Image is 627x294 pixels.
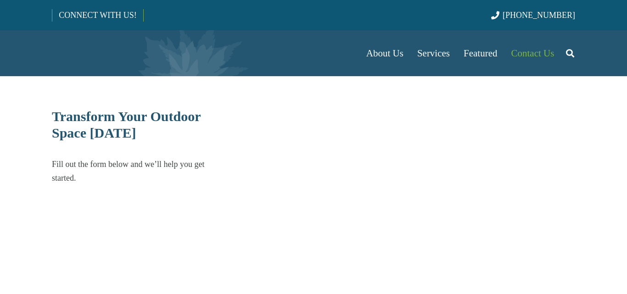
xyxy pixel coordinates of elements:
p: Fill out the form below and we’ll help you get started. [52,157,223,185]
span: Featured [464,48,497,59]
span: Transform Your Outdoor Space [DATE] [52,109,201,140]
a: Search [561,42,579,65]
a: Services [410,30,457,76]
a: Borst-Logo [52,35,204,72]
a: CONNECT WITH US! [52,4,143,26]
a: [PHONE_NUMBER] [491,11,575,20]
a: Contact Us [504,30,561,76]
span: Services [417,48,450,59]
span: About Us [366,48,403,59]
a: Featured [457,30,504,76]
span: Contact Us [511,48,554,59]
a: About Us [359,30,410,76]
span: [PHONE_NUMBER] [503,11,575,20]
